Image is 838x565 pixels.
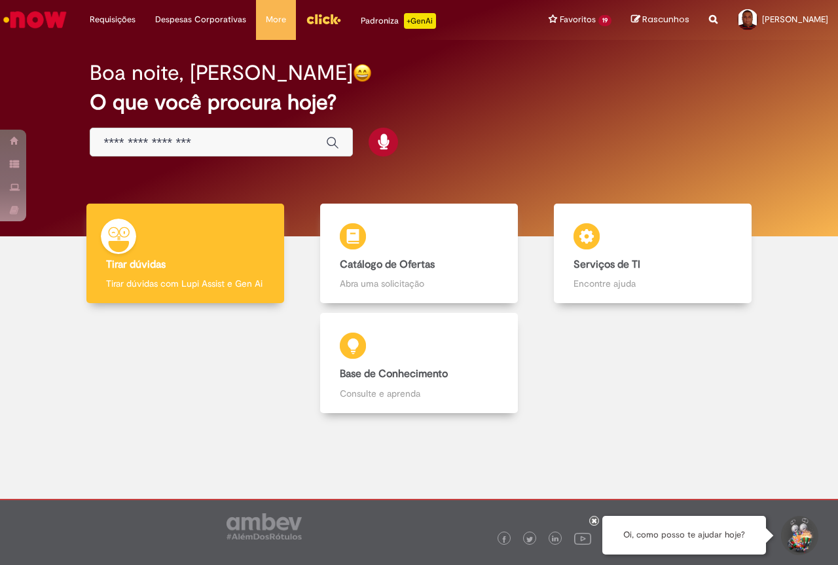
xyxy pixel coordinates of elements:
span: Requisições [90,13,136,26]
span: [PERSON_NAME] [762,14,828,25]
p: Tirar dúvidas com Lupi Assist e Gen Ai [106,277,264,290]
img: ServiceNow [1,7,69,33]
a: Rascunhos [631,14,689,26]
button: Iniciar Conversa de Suporte [779,516,818,555]
p: Abra uma solicitação [340,277,498,290]
span: Favoritos [560,13,596,26]
span: More [266,13,286,26]
b: Base de Conhecimento [340,367,448,380]
img: click_logo_yellow_360x200.png [306,9,341,29]
p: +GenAi [404,13,436,29]
h2: Boa noite, [PERSON_NAME] [90,62,353,84]
b: Tirar dúvidas [106,258,166,271]
div: Padroniza [361,13,436,29]
img: logo_footer_youtube.png [574,530,591,547]
h2: O que você procura hoje? [90,91,748,114]
span: Rascunhos [642,13,689,26]
p: Consulte e aprenda [340,387,498,400]
img: logo_footer_ambev_rotulo_gray.png [227,513,302,539]
img: logo_footer_linkedin.png [552,536,558,543]
a: Serviços de TI Encontre ajuda [536,204,769,304]
p: Encontre ajuda [574,277,732,290]
a: Base de Conhecimento Consulte e aprenda [69,313,769,413]
img: happy-face.png [353,64,372,82]
span: 19 [598,15,611,26]
a: Catálogo de Ofertas Abra uma solicitação [302,204,536,304]
img: logo_footer_facebook.png [501,536,507,543]
span: Despesas Corporativas [155,13,246,26]
a: Tirar dúvidas Tirar dúvidas com Lupi Assist e Gen Ai [69,204,302,304]
img: logo_footer_twitter.png [526,536,533,543]
div: Oi, como posso te ajudar hoje? [602,516,766,555]
b: Serviços de TI [574,258,640,271]
b: Catálogo de Ofertas [340,258,435,271]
